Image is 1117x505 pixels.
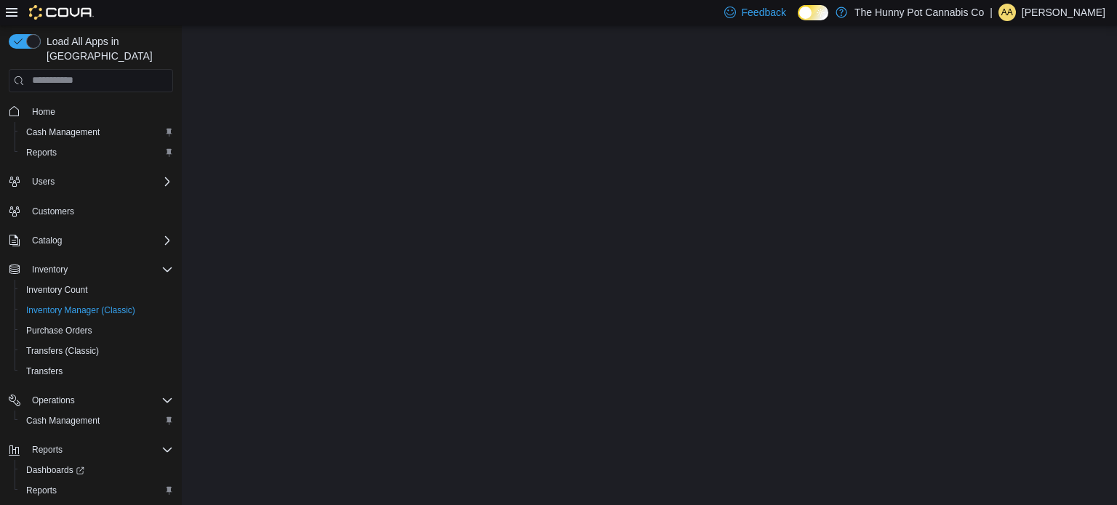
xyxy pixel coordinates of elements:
button: Inventory Manager (Classic) [15,300,179,320]
span: Inventory Manager (Classic) [20,302,173,319]
span: Transfers (Classic) [26,345,99,357]
span: Reports [20,144,173,161]
span: Inventory [32,264,68,275]
button: Customers [3,201,179,222]
span: Reports [26,485,57,496]
span: Catalog [32,235,62,246]
button: Reports [15,480,179,501]
span: Customers [32,206,74,217]
a: Purchase Orders [20,322,98,339]
span: Transfers (Classic) [20,342,173,360]
span: Inventory Count [20,281,173,299]
p: [PERSON_NAME] [1022,4,1105,21]
p: The Hunny Pot Cannabis Co [854,4,984,21]
button: Users [3,171,179,192]
span: Catalog [26,232,173,249]
a: Dashboards [20,461,90,479]
a: Transfers [20,363,68,380]
span: Load All Apps in [GEOGRAPHIC_DATA] [41,34,173,63]
span: Inventory Manager (Classic) [26,304,135,316]
span: Users [32,176,55,187]
a: Home [26,103,61,121]
button: Cash Management [15,411,179,431]
span: Operations [32,395,75,406]
div: Andrew Appleton [998,4,1016,21]
button: Reports [26,441,68,458]
span: Home [26,102,173,121]
a: Transfers (Classic) [20,342,105,360]
a: Cash Management [20,124,105,141]
p: | [990,4,993,21]
button: Catalog [3,230,179,251]
input: Dark Mode [798,5,828,20]
span: Home [32,106,55,118]
button: Reports [3,440,179,460]
a: Reports [20,144,63,161]
a: Customers [26,203,80,220]
span: Dashboards [26,464,84,476]
button: Cash Management [15,122,179,142]
span: Reports [20,482,173,499]
span: Purchase Orders [26,325,92,336]
span: AA [1001,4,1013,21]
span: Inventory Count [26,284,88,296]
button: Inventory Count [15,280,179,300]
span: Cash Management [20,124,173,141]
a: Inventory Count [20,281,94,299]
button: Users [26,173,60,190]
span: Purchase Orders [20,322,173,339]
img: Cova [29,5,94,20]
button: Operations [26,392,81,409]
button: Transfers [15,361,179,381]
button: Operations [3,390,179,411]
span: Feedback [742,5,786,20]
span: Transfers [20,363,173,380]
span: Dashboards [20,461,173,479]
button: Transfers (Classic) [15,341,179,361]
a: Reports [20,482,63,499]
span: Inventory [26,261,173,278]
span: Reports [32,444,63,456]
a: Inventory Manager (Classic) [20,302,141,319]
span: Reports [26,147,57,158]
a: Dashboards [15,460,179,480]
button: Reports [15,142,179,163]
button: Catalog [26,232,68,249]
button: Inventory [3,259,179,280]
span: Cash Management [20,412,173,429]
button: Inventory [26,261,73,278]
span: Cash Management [26,415,100,427]
a: Cash Management [20,412,105,429]
button: Home [3,101,179,122]
span: Users [26,173,173,190]
span: Operations [26,392,173,409]
span: Transfers [26,365,63,377]
span: Customers [26,202,173,220]
button: Purchase Orders [15,320,179,341]
span: Cash Management [26,126,100,138]
span: Reports [26,441,173,458]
